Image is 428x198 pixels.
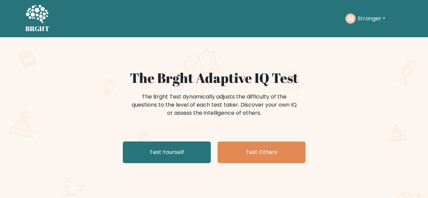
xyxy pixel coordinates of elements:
div: The Brght Test dynamically adjusts the difficulty of the questions to the level of each test take... [130,93,299,117]
h5: BRGHT [25,25,50,33]
text: SI [348,15,353,22]
a: Test Yourself [123,141,211,163]
a: Test Others [218,141,306,163]
a: BRGHT [25,3,50,35]
h1: The Brght Adaptive IQ Test [49,70,379,86]
button: Stranger [356,14,387,23]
